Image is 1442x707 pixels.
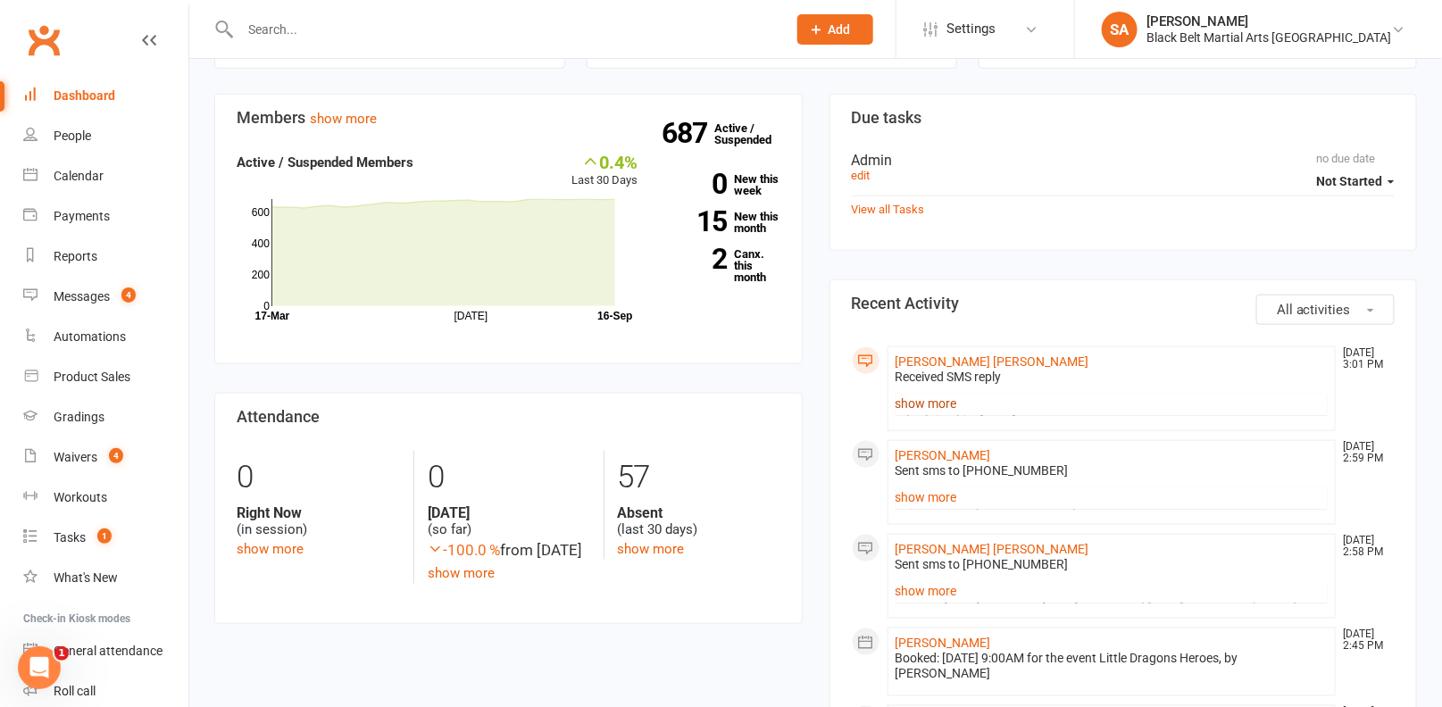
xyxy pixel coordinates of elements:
[1335,441,1394,464] time: [DATE] 2:59 PM
[896,354,1089,369] a: [PERSON_NAME] [PERSON_NAME]
[23,631,188,671] a: General attendance kiosk mode
[618,451,780,504] div: 57
[54,329,126,344] div: Automations
[896,391,1329,416] a: show more
[23,437,188,478] a: Waivers 4
[237,154,413,171] strong: Active / Suspended Members
[54,169,104,183] div: Calendar
[664,171,727,197] strong: 0
[896,557,1069,571] span: Sent sms to [PHONE_NUMBER]
[1317,165,1395,197] button: Not Started
[618,504,780,521] strong: Absent
[54,490,107,504] div: Workouts
[896,578,1329,603] a: show more
[237,408,780,426] h3: Attendance
[428,504,590,521] strong: [DATE]
[852,109,1396,127] h3: Due tasks
[1335,535,1394,558] time: [DATE] 2:58 PM
[664,208,727,235] strong: 15
[428,538,590,562] div: from [DATE]
[1335,347,1394,370] time: [DATE] 3:01 PM
[237,109,780,127] h3: Members
[663,120,715,146] strong: 687
[571,152,638,171] div: 0.4%
[23,518,188,558] a: Tasks 1
[23,478,188,518] a: Workouts
[1146,13,1392,29] div: [PERSON_NAME]
[23,558,188,598] a: What's New
[852,169,871,182] a: edit
[23,116,188,156] a: People
[1277,302,1351,318] span: All activities
[54,570,118,585] div: What's New
[852,203,925,216] a: View all Tasks
[237,504,400,538] div: (in session)
[54,450,97,464] div: Waivers
[896,370,1329,385] div: Received SMS reply
[1102,12,1138,47] div: SA
[571,152,638,190] div: Last 30 Days
[829,22,851,37] span: Add
[618,504,780,538] div: (last 30 days)
[428,504,590,538] div: (so far)
[23,237,188,277] a: Reports
[896,448,991,462] a: [PERSON_NAME]
[1146,29,1392,46] div: Black Belt Martial Arts [GEOGRAPHIC_DATA]
[852,152,1396,169] div: Admin
[896,463,1069,478] span: Sent sms to [PHONE_NUMBER]
[1256,295,1395,325] button: All activities
[310,111,377,127] a: show more
[54,209,110,223] div: Payments
[23,357,188,397] a: Product Sales
[896,651,1329,681] div: Booked: [DATE] 9:00AM for the event Little Dragons Heroes, by [PERSON_NAME]
[664,248,780,283] a: 2Canx. this month
[852,295,1396,312] h3: Recent Activity
[54,684,96,698] div: Roll call
[54,370,130,384] div: Product Sales
[896,485,1329,510] a: show more
[54,410,104,424] div: Gradings
[54,88,115,103] div: Dashboard
[109,448,123,463] span: 4
[18,646,61,689] iframe: Intercom live chat
[54,249,97,263] div: Reports
[797,14,873,45] button: Add
[23,277,188,317] a: Messages 4
[1317,174,1383,188] span: Not Started
[896,542,1089,556] a: [PERSON_NAME] [PERSON_NAME]
[896,636,991,650] a: [PERSON_NAME]
[664,245,727,272] strong: 2
[23,317,188,357] a: Automations
[946,9,996,49] span: Settings
[54,530,86,545] div: Tasks
[23,156,188,196] a: Calendar
[54,289,110,304] div: Messages
[428,565,495,581] a: show more
[23,196,188,237] a: Payments
[235,17,774,42] input: Search...
[121,287,136,303] span: 4
[54,644,163,658] div: General attendance
[618,541,685,557] a: show more
[715,109,794,159] a: 687Active / Suspended
[1335,628,1394,652] time: [DATE] 2:45 PM
[428,451,590,504] div: 0
[23,397,188,437] a: Gradings
[97,528,112,544] span: 1
[237,504,400,521] strong: Right Now
[54,646,69,661] span: 1
[23,76,188,116] a: Dashboard
[428,541,500,559] span: -100.0 %
[664,173,780,196] a: 0New this week
[237,451,400,504] div: 0
[664,211,780,234] a: 15New this month
[237,541,304,557] a: show more
[21,18,66,62] a: Clubworx
[54,129,91,143] div: People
